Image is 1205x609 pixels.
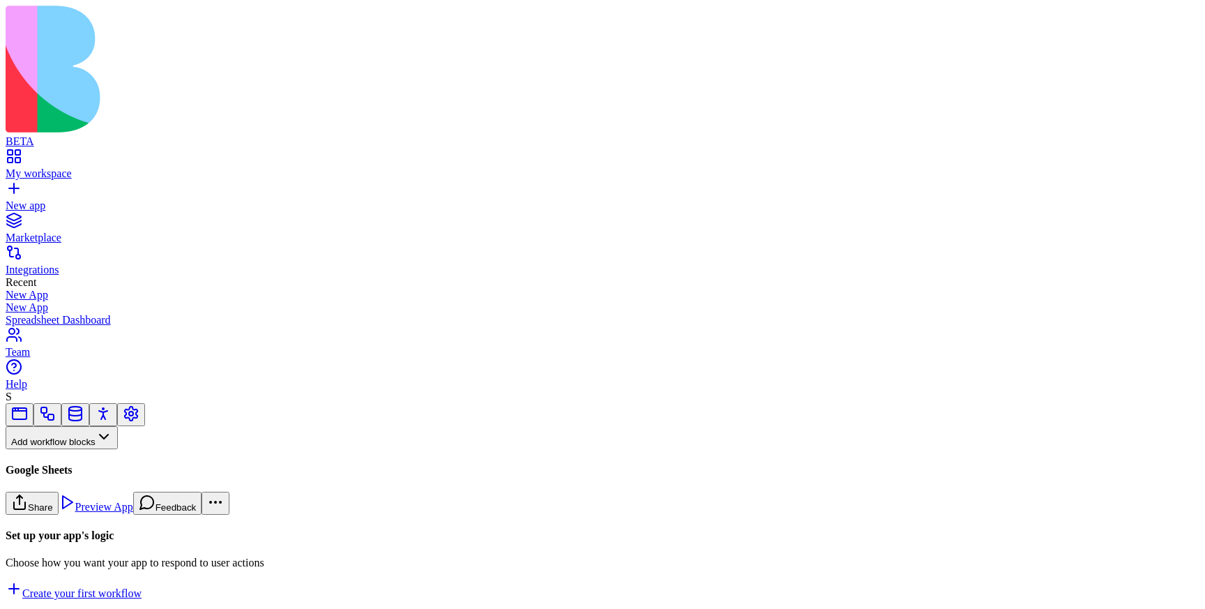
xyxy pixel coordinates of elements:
button: Add workflow blocks [6,426,118,449]
a: Create your first workflow [6,587,142,599]
a: New App [6,301,1199,314]
div: Integrations [6,264,1199,276]
a: Preview App [59,501,133,513]
a: New app [6,187,1199,212]
a: Help [6,366,1199,391]
div: Team [6,346,1199,359]
a: Integrations [6,251,1199,276]
span: Recent [6,276,36,288]
a: Marketplace [6,219,1199,244]
a: New App [6,289,1199,301]
div: My workspace [6,167,1199,180]
a: Team [6,333,1199,359]
button: Feedback [133,492,202,515]
div: Help [6,378,1199,391]
img: logo [6,6,566,133]
div: New app [6,200,1199,212]
a: My workspace [6,155,1199,180]
h4: Google Sheets [6,464,1199,476]
a: BETA [6,123,1199,148]
span: S [6,391,12,403]
button: Share [6,492,59,515]
h4: Set up your app's logic [6,529,1199,542]
div: BETA [6,135,1199,148]
a: Spreadsheet Dashboard [6,314,1199,326]
p: Choose how you want your app to respond to user actions [6,557,1199,569]
div: Marketplace [6,232,1199,244]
